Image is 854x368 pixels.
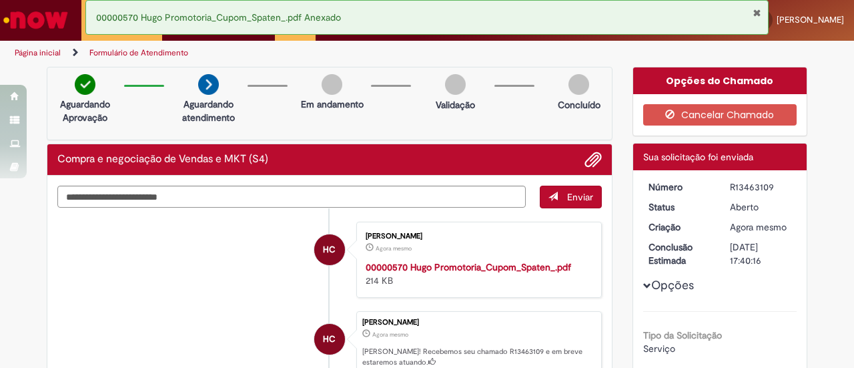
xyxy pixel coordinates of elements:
span: [PERSON_NAME] [777,14,844,25]
button: Adicionar anexos [584,151,602,168]
div: 29/08/2025 15:40:12 [730,220,792,234]
ul: Trilhas de página [10,41,559,65]
span: Sua solicitação foi enviada [643,151,753,163]
a: 00000570 Hugo Promotoria_Cupom_Spaten_.pdf [366,261,571,273]
p: Aguardando atendimento [176,98,241,124]
button: Enviar [540,186,602,208]
div: Hugo Leonardo Pereira Cordeiro [314,324,345,355]
span: HC [323,323,336,355]
div: [PERSON_NAME] [362,319,594,327]
textarea: Digite sua mensagem aqui... [57,186,526,208]
p: [PERSON_NAME]! Recebemos seu chamado R13463109 e em breve estaremos atuando. [362,347,594,367]
dt: Conclusão Estimada [638,240,721,267]
img: check-circle-green.png [75,74,95,95]
div: R13463109 [730,180,792,194]
p: Validação [436,98,475,112]
dt: Criação [638,220,721,234]
span: 00000570 Hugo Promotoria_Cupom_Spaten_.pdf Anexado [96,11,341,23]
a: Formulário de Atendimento [89,47,188,58]
button: Fechar Notificação [753,7,761,18]
a: Página inicial [15,47,61,58]
div: [DATE] 17:40:16 [730,240,792,267]
span: Enviar [567,191,593,203]
dt: Número [638,180,721,194]
img: img-circle-grey.png [568,74,589,95]
p: Aguardando Aprovação [53,98,117,124]
span: Agora mesmo [730,221,787,233]
h2: Compra e negociação de Vendas e MKT (S4) Histórico de tíquete [57,154,268,166]
p: Concluído [558,98,600,112]
div: Hugo Leonardo Pereira Cordeiro [314,234,345,265]
time: 29/08/2025 15:40:12 [372,331,408,339]
b: Tipo da Solicitação [643,329,722,341]
span: Serviço [643,343,675,355]
time: 29/08/2025 15:40:05 [376,244,412,252]
span: Agora mesmo [376,244,412,252]
img: img-circle-grey.png [322,74,342,95]
div: 214 KB [366,260,588,287]
time: 29/08/2025 15:40:12 [730,221,787,233]
img: img-circle-grey.png [445,74,466,95]
div: Aberto [730,200,792,214]
button: Cancelar Chamado [643,104,797,126]
img: ServiceNow [1,7,70,33]
dt: Status [638,200,721,214]
span: Agora mesmo [372,331,408,339]
p: Em andamento [301,98,364,111]
span: HC [323,234,336,266]
img: arrow-next.png [198,74,219,95]
div: Opções do Chamado [633,67,807,94]
div: [PERSON_NAME] [366,232,588,240]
